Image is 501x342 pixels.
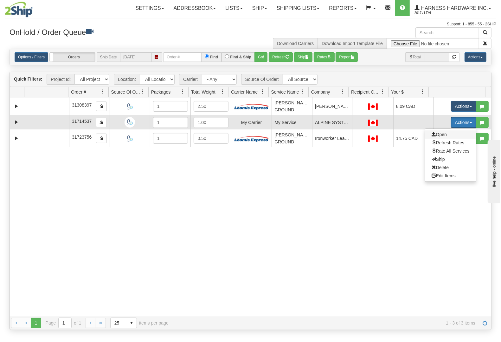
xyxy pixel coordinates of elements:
[312,97,353,115] td: [PERSON_NAME]
[479,27,491,38] button: Search
[234,135,269,142] img: Loomis Express
[269,52,293,62] button: Refresh
[31,318,41,328] span: Page 1
[234,119,269,126] div: My Carrier
[125,133,135,144] img: Manual
[351,89,381,95] span: Recipient Country
[179,74,202,85] span: Carrier:
[314,52,334,62] button: Rates
[420,5,488,11] span: Harness Hardware Inc.
[210,54,218,60] label: Find
[391,89,404,95] span: Your $
[271,89,299,95] span: Service Name
[432,148,470,154] span: Rate All Services
[5,5,59,10] div: live help - online
[5,2,33,17] img: logo2617.jpg
[272,115,312,129] td: My Service
[272,97,312,115] td: [PERSON_NAME] GROUND
[311,89,330,95] span: Company
[294,52,312,62] button: Ship
[221,0,247,16] a: Lists
[98,86,108,97] a: Order # filter column settings
[234,103,269,110] img: Loomis Express
[169,0,221,16] a: Addressbook
[254,52,267,62] button: Go!
[12,102,20,110] a: Expand
[5,22,496,27] div: Support: 1 - 855 - 55 - 2SHIP
[111,89,141,95] span: Source Of Order
[272,0,324,16] a: Shipping lists
[337,86,348,97] a: Company filter column settings
[125,101,135,112] img: Manual
[368,120,378,126] img: CA
[432,132,447,137] span: Open
[125,117,135,128] img: Manual
[432,140,464,145] span: Refresh Rates
[432,173,456,178] span: Edit Items
[72,119,92,124] span: 31714537
[114,320,123,326] span: 25
[247,0,272,16] a: Ship
[14,76,42,82] label: Quick Filters:
[336,52,358,62] button: Report
[425,130,476,139] a: Open
[47,74,74,85] span: Project Id:
[324,0,361,16] a: Reports
[126,318,137,328] span: select
[312,115,353,129] td: ALPINE SYSTEMS CORP
[258,86,268,97] a: Carrier Name filter column settings
[277,41,314,46] a: Download Carriers
[322,41,383,46] a: Download Import Template File
[163,52,201,62] input: Order #
[393,129,434,147] td: 14.75 CAD
[414,10,462,16] span: 2617 / Levi
[451,117,476,128] button: Actions
[96,102,107,111] button: Copy to clipboard
[312,129,353,147] td: Ironworker Leather
[96,118,107,127] button: Copy to clipboard
[138,86,148,97] a: Source Of Order filter column settings
[12,135,20,142] a: Expand
[298,86,308,97] a: Service Name filter column settings
[377,86,388,97] a: Recipient Country filter column settings
[393,97,434,115] td: 8.09 CAD
[231,89,258,95] span: Carrier Name
[177,86,188,97] a: Packages filter column settings
[96,134,107,143] button: Copy to clipboard
[418,86,428,97] a: Your $ filter column settings
[12,118,20,126] a: Expand
[387,38,479,49] input: Import
[465,52,486,62] button: Actions
[191,89,215,95] span: Total Weight
[10,72,491,87] div: grid toolbar
[451,101,476,112] button: Actions
[432,165,449,170] span: Delete
[71,89,86,95] span: Order #
[97,52,120,62] span: Ship Date
[46,318,81,328] span: Page of 1
[480,318,490,328] a: Refresh
[59,318,71,328] input: Page 1
[368,135,378,142] img: CA
[177,320,475,326] span: 1 - 3 of 3 items
[131,0,169,16] a: Settings
[151,89,170,95] span: Packages
[50,53,95,62] label: Orders
[230,54,251,60] label: Find & Ship
[217,86,228,97] a: Total Weight filter column settings
[368,103,378,110] img: CA
[415,27,479,38] input: Search
[15,52,48,62] a: Options / Filters
[72,135,92,140] span: 31723756
[10,27,246,36] h3: OnHold / Order Queue
[110,318,137,328] span: Page sizes drop down
[486,139,500,203] iframe: chat widget
[405,52,424,62] span: Total
[114,74,140,85] span: Location:
[410,0,496,16] a: Harness Hardware Inc. 2617 / Levi
[272,129,312,147] td: [PERSON_NAME] GROUND
[241,74,283,85] span: Source Of Order:
[72,102,92,108] span: 31308397
[432,157,445,162] span: Ship
[110,318,169,328] span: items per page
